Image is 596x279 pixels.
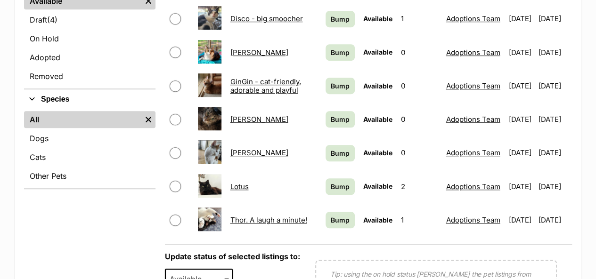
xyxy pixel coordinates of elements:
[326,145,355,161] a: Bump
[397,204,441,236] td: 1
[24,149,155,166] a: Cats
[539,170,571,203] td: [DATE]
[397,103,441,136] td: 0
[24,11,155,28] a: Draft
[363,15,392,23] span: Available
[446,14,500,23] a: Adoptions Team
[230,48,288,57] a: [PERSON_NAME]
[230,148,288,157] a: [PERSON_NAME]
[24,111,141,128] a: All
[363,82,392,90] span: Available
[326,44,355,61] a: Bump
[505,36,538,69] td: [DATE]
[446,115,500,124] a: Adoptions Team
[230,182,248,191] a: Lotus
[24,68,155,85] a: Removed
[397,2,441,35] td: 1
[539,36,571,69] td: [DATE]
[505,70,538,102] td: [DATE]
[397,70,441,102] td: 0
[331,114,350,124] span: Bump
[326,78,355,94] a: Bump
[24,30,155,47] a: On Hold
[539,70,571,102] td: [DATE]
[363,115,392,123] span: Available
[446,48,500,57] a: Adoptions Team
[331,148,350,158] span: Bump
[539,103,571,136] td: [DATE]
[505,170,538,203] td: [DATE]
[230,115,288,124] a: [PERSON_NAME]
[505,136,538,169] td: [DATE]
[539,2,571,35] td: [DATE]
[331,215,350,225] span: Bump
[505,2,538,35] td: [DATE]
[230,14,302,23] a: Disco - big smoocher
[230,77,301,94] a: GinGin - cat-friendly, adorable and playful
[331,81,350,91] span: Bump
[397,36,441,69] td: 0
[24,93,155,105] button: Species
[331,182,350,191] span: Bump
[397,136,441,169] td: 0
[141,111,155,128] a: Remove filter
[539,136,571,169] td: [DATE]
[331,48,350,57] span: Bump
[230,215,307,224] a: Thor. A laugh a minute!
[165,252,300,261] label: Update status of selected listings to:
[505,204,538,236] td: [DATE]
[446,215,500,224] a: Adoptions Team
[326,178,355,195] a: Bump
[24,130,155,147] a: Dogs
[363,182,392,190] span: Available
[363,48,392,56] span: Available
[326,212,355,228] a: Bump
[446,148,500,157] a: Adoptions Team
[326,11,355,27] a: Bump
[505,103,538,136] td: [DATE]
[363,149,392,157] span: Available
[446,81,500,90] a: Adoptions Team
[363,216,392,224] span: Available
[24,49,155,66] a: Adopted
[539,204,571,236] td: [DATE]
[47,14,57,25] span: (4)
[24,167,155,184] a: Other Pets
[326,111,355,128] a: Bump
[331,14,350,24] span: Bump
[446,182,500,191] a: Adoptions Team
[24,109,155,188] div: Species
[397,170,441,203] td: 2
